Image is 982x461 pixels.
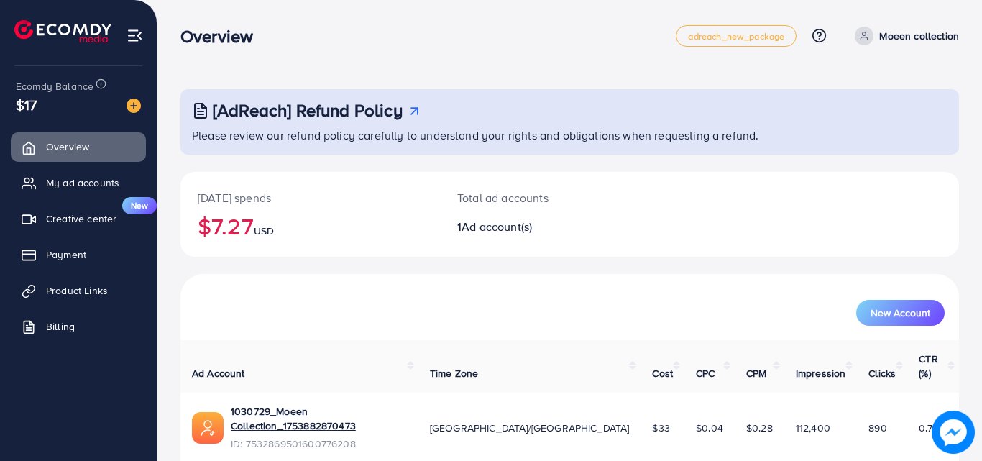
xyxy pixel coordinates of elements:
[11,276,146,305] a: Product Links
[457,189,618,206] p: Total ad accounts
[198,212,423,239] h2: $7.27
[231,404,407,434] a: 1030729_Moeen Collection_1753882870473
[430,366,478,380] span: Time Zone
[430,421,630,435] span: [GEOGRAPHIC_DATA]/[GEOGRAPHIC_DATA]
[127,99,141,113] img: image
[462,219,532,234] span: Ad account(s)
[127,27,143,44] img: menu
[192,127,950,144] p: Please review our refund policy carefully to understand your rights and obligations when requesti...
[11,132,146,161] a: Overview
[919,421,938,435] span: 0.79
[457,220,618,234] h2: 1
[796,421,830,435] span: 112,400
[868,421,886,435] span: 890
[879,27,959,45] p: Moeen collection
[652,421,669,435] span: $33
[213,100,403,121] h3: [AdReach] Refund Policy
[871,308,930,318] span: New Account
[198,189,423,206] p: [DATE] spends
[46,140,89,154] span: Overview
[932,411,975,454] img: image
[122,197,157,214] span: New
[652,366,673,380] span: Cost
[856,300,945,326] button: New Account
[676,25,797,47] a: adreach_new_package
[46,211,116,226] span: Creative center
[696,366,715,380] span: CPC
[192,366,245,380] span: Ad Account
[180,26,265,47] h3: Overview
[16,79,93,93] span: Ecomdy Balance
[746,421,773,435] span: $0.28
[254,224,274,238] span: USD
[231,437,407,451] span: ID: 7532869501600776208
[46,247,86,262] span: Payment
[11,168,146,197] a: My ad accounts
[46,319,75,334] span: Billing
[14,20,111,42] img: logo
[11,312,146,341] a: Billing
[746,366,766,380] span: CPM
[46,283,108,298] span: Product Links
[849,27,959,45] a: Moeen collection
[11,240,146,269] a: Payment
[919,352,937,380] span: CTR (%)
[796,366,846,380] span: Impression
[11,204,146,233] a: Creative centerNew
[868,366,896,380] span: Clicks
[696,421,723,435] span: $0.04
[688,32,784,41] span: adreach_new_package
[16,94,37,115] span: $17
[192,412,224,444] img: ic-ads-acc.e4c84228.svg
[46,175,119,190] span: My ad accounts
